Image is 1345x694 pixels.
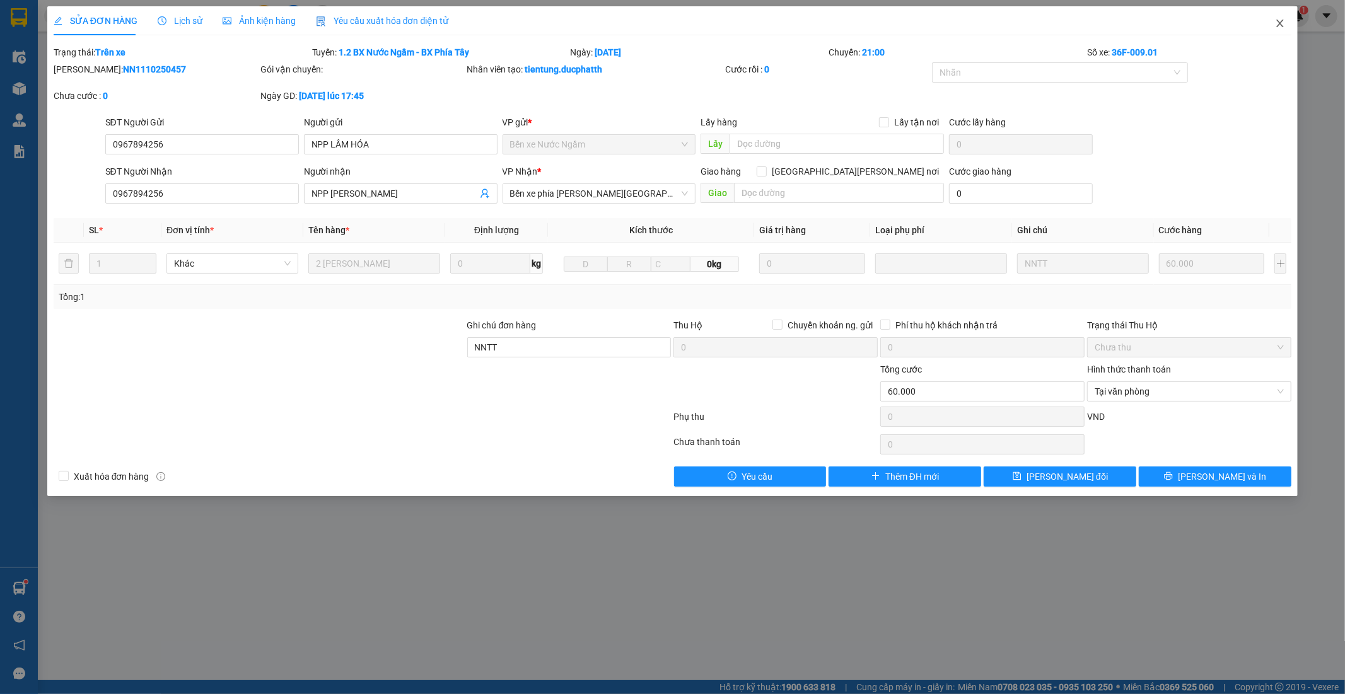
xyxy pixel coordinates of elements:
[871,471,880,482] span: plus
[690,257,739,272] span: 0kg
[673,410,880,432] div: Phụ thu
[759,253,865,274] input: 0
[316,16,326,26] img: icon
[510,184,689,203] span: Bến xe phía Tây Thanh Hóa
[767,165,944,178] span: [GEOGRAPHIC_DATA][PERSON_NAME] nơi
[158,16,202,26] span: Lịch sử
[564,257,608,272] input: D
[1164,471,1173,482] span: printer
[742,470,772,483] span: Yêu cầu
[569,45,828,59] div: Ngày:
[158,16,166,25] span: clock-circle
[308,253,440,274] input: VD: Bàn, Ghế
[89,225,99,235] span: SL
[503,115,696,129] div: VP gửi
[1013,471,1022,482] span: save
[701,117,737,127] span: Lấy hàng
[1087,364,1171,374] label: Hình thức thanh toán
[862,47,885,57] b: 21:00
[629,225,673,235] span: Kích thước
[480,188,490,199] span: user-add
[95,47,125,57] b: Trên xe
[166,225,214,235] span: Đơn vị tính
[304,115,498,129] div: Người gửi
[339,47,470,57] b: 1.2 BX Nước Ngầm - BX Phía Tây
[223,16,296,26] span: Ảnh kiện hàng
[311,45,569,59] div: Tuyến:
[474,225,519,235] span: Định lượng
[673,320,702,330] span: Thu Hộ
[728,471,737,482] span: exclamation-circle
[304,165,498,178] div: Người nhận
[1262,6,1298,42] button: Close
[1112,47,1158,57] b: 36F-009.01
[1087,412,1105,422] span: VND
[54,89,258,103] div: Chưa cước :
[510,135,689,154] span: Bến xe Nước Ngầm
[725,62,929,76] div: Cước rồi :
[308,225,349,235] span: Tên hàng
[949,166,1011,176] label: Cước giao hàng
[1159,225,1202,235] span: Cước hàng
[525,64,603,74] b: tientung.ducphatth
[1178,470,1266,483] span: [PERSON_NAME] và In
[607,257,651,272] input: R
[1095,338,1284,357] span: Chưa thu
[949,117,1006,127] label: Cước lấy hàng
[701,134,730,154] span: Lấy
[701,166,741,176] span: Giao hàng
[260,62,465,76] div: Gói vận chuyển:
[651,257,690,272] input: C
[880,364,922,374] span: Tổng cước
[949,183,1093,204] input: Cước giao hàng
[69,470,154,483] span: Xuất hóa đơn hàng
[316,16,449,26] span: Yêu cầu xuất hóa đơn điện tử
[759,225,806,235] span: Giá trị hàng
[503,166,538,176] span: VP Nhận
[174,254,291,273] span: Khác
[223,16,231,25] span: picture
[59,253,79,274] button: delete
[1087,318,1291,332] div: Trạng thái Thu Hộ
[890,318,1003,332] span: Phí thu hộ khách nhận trả
[734,183,944,203] input: Dọc đường
[870,218,1012,243] th: Loại phụ phí
[54,16,62,25] span: edit
[984,466,1136,487] button: save[PERSON_NAME] đổi
[674,466,827,487] button: exclamation-circleYêu cầu
[1027,470,1108,483] span: [PERSON_NAME] đổi
[949,134,1093,154] input: Cước lấy hàng
[1095,382,1284,401] span: Tại văn phòng
[889,115,944,129] span: Lấy tận nơi
[467,62,723,76] div: Nhân viên tạo:
[783,318,878,332] span: Chuyển khoản ng. gửi
[673,435,880,457] div: Chưa thanh toán
[156,472,165,481] span: info-circle
[827,45,1086,59] div: Chuyến:
[1159,253,1265,274] input: 0
[54,16,137,26] span: SỬA ĐƠN HÀNG
[467,320,537,330] label: Ghi chú đơn hàng
[467,337,672,357] input: Ghi chú đơn hàng
[299,91,364,101] b: [DATE] lúc 17:45
[1017,253,1149,274] input: Ghi Chú
[105,115,299,129] div: SĐT Người Gửi
[103,91,108,101] b: 0
[59,290,519,304] div: Tổng: 1
[54,62,258,76] div: [PERSON_NAME]:
[701,183,734,203] span: Giao
[730,134,944,154] input: Dọc đường
[1139,466,1291,487] button: printer[PERSON_NAME] và In
[105,165,299,178] div: SĐT Người Nhận
[1086,45,1293,59] div: Số xe:
[123,64,186,74] b: NN1110250457
[764,64,769,74] b: 0
[829,466,981,487] button: plusThêm ĐH mới
[530,253,543,274] span: kg
[885,470,939,483] span: Thêm ĐH mới
[52,45,311,59] div: Trạng thái:
[595,47,622,57] b: [DATE]
[1275,18,1285,28] span: close
[1012,218,1154,243] th: Ghi chú
[1274,253,1286,274] button: plus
